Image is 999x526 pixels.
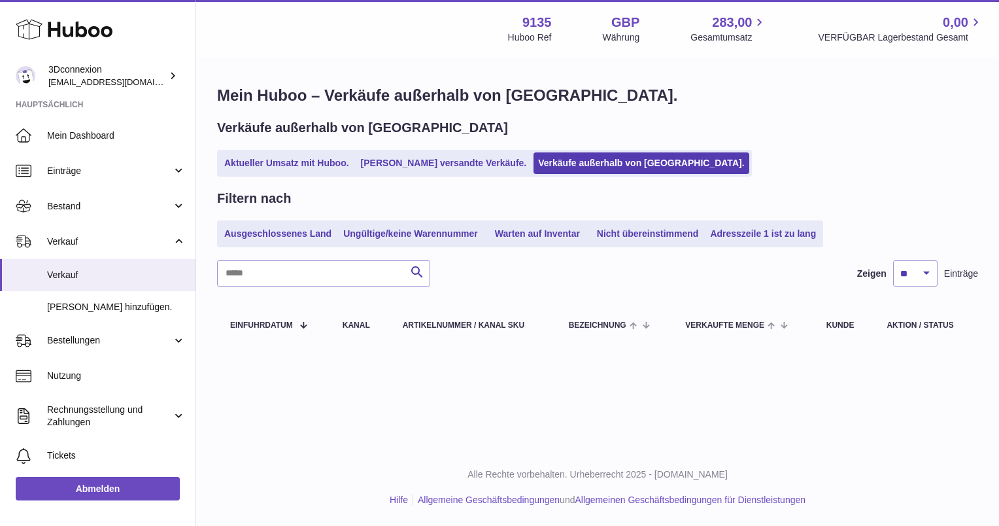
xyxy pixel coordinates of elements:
[944,268,978,280] span: Einträge
[857,268,887,280] label: Zeigen
[403,321,543,330] div: Artikelnummer / Kanal SKU
[533,152,749,174] a: Verkäufe außerhalb von [GEOGRAPHIC_DATA].
[592,223,703,245] a: Nicht übereinstimmend
[575,495,805,505] a: Allgemeinen Geschäftsbedingungen für Dienstleistungen
[47,301,186,313] span: [PERSON_NAME] hinzufügen.
[943,14,968,31] span: 0,00
[485,223,590,245] a: Warten auf Inventar
[603,31,640,44] div: Währung
[818,14,983,44] a: 0,00 VERFÜGBAR Lagerbestand Gesamt
[16,66,35,86] img: order_eu@3dconnexion.com
[217,190,291,207] h2: Filtern nach
[522,14,552,31] strong: 9135
[47,269,186,281] span: Verkauf
[48,77,192,87] span: [EMAIL_ADDRESS][DOMAIN_NAME]
[826,321,861,330] div: Kunde
[47,165,172,177] span: Einträge
[418,495,560,505] a: Allgemeine Geschäftsbedingungen
[217,119,508,137] h2: Verkäufe außerhalb von [GEOGRAPHIC_DATA]
[48,63,166,88] div: 3Dconnexion
[611,14,639,31] strong: GBP
[690,31,767,44] span: Gesamtumsatz
[47,130,186,142] span: Mein Dashboard
[508,31,552,44] div: Huboo Ref
[685,321,764,330] span: Verkaufte Menge
[47,236,172,248] span: Verkauf
[217,85,978,106] h1: Mein Huboo – Verkäufe außerhalb von [GEOGRAPHIC_DATA].
[818,31,983,44] span: VERFÜGBAR Lagerbestand Gesamt
[390,495,408,505] a: Hilfe
[47,404,172,429] span: Rechnungsstellung und Zahlungen
[47,200,172,213] span: Bestand
[47,449,186,462] span: Tickets
[339,223,483,245] a: Ungültige/keine Warennummer
[712,14,752,31] span: 283,00
[220,223,336,245] a: Ausgeschlossenes Land
[220,152,354,174] a: Aktueller Umsatz mit Huboo.
[356,152,532,174] a: [PERSON_NAME] versandte Verkäufe.
[47,370,186,382] span: Nutzung
[413,494,805,506] li: und
[705,223,821,245] a: Adresszeile 1 ist zu lang
[343,321,377,330] div: Kanal
[569,321,626,330] span: Bezeichnung
[690,14,767,44] a: 283,00 Gesamtumsatz
[207,468,989,481] p: Alle Rechte vorbehalten. Urheberrecht 2025 - [DOMAIN_NAME]
[230,321,293,330] span: Einfuhrdatum
[47,334,172,347] span: Bestellungen
[887,321,965,330] div: Aktion / Status
[16,477,180,500] a: Abmelden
